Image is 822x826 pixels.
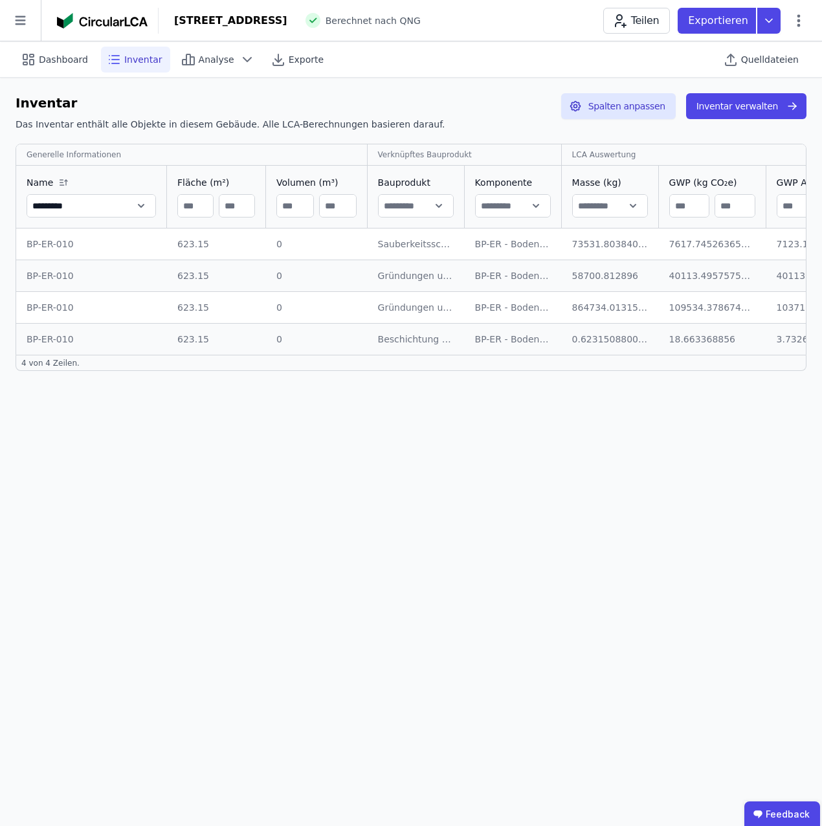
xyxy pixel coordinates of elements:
[669,333,756,346] div: 18.663368856
[378,301,454,314] div: Gründungen und Bodenplatten - Stahlbeton C30/37, 2%
[27,176,53,189] span: Name
[686,93,806,119] button: Inventar verwalten
[669,269,756,282] div: 40113.49575757047
[572,333,649,346] div: 0.6231508800000001
[289,53,324,66] span: Exporte
[177,301,256,314] div: 623.15
[475,269,551,282] div: BP-ER - Bodenplatte - Transportbeton C30/37 gegossen (60cm) Bewehrung (2%) + Sauberkeitssicht + O...
[276,301,357,314] div: 0
[603,8,670,34] button: Teilen
[199,53,234,66] span: Analyse
[572,176,621,189] span: Masse (kg)
[572,301,649,314] div: 864734.0131584
[39,53,88,66] span: Dashboard
[276,269,357,282] div: 0
[27,238,157,251] div: BP-ER-010
[741,53,799,66] span: Quelldateien
[378,333,454,346] div: Beschichtung - Tiefgarage - OS8
[572,238,649,251] div: 73531.80384000001
[124,53,162,66] span: Inventar
[27,301,157,314] div: BP-ER-010
[688,13,751,28] p: Exportieren
[378,238,454,251] div: Sauberkeitsschicht - Beton - C8/10 - unbewehrt
[572,150,636,160] div: LCA Auswertung
[326,14,421,27] span: Berechnet nach QNG
[475,238,551,251] div: BP-ER - Bodenplatte - Transportbeton C30/37 gegossen (60cm) Bewehrung (2%) + Sauberkeitssicht + O...
[177,176,229,189] span: Fläche (m²)
[27,150,121,160] div: Generelle Informationen
[475,333,551,346] div: BP-ER - Bodenplatte - Transportbeton C30/37 gegossen (60cm) Bewehrung (2%) + Sauberkeitssicht + O...
[669,301,756,314] div: 109534.37867466535
[27,333,157,346] div: BP-ER-010
[276,333,357,346] div: 0
[378,176,430,189] span: Bauprodukt
[16,118,445,131] h6: Das Inventar enthält alle Objekte in diesem Gebäude. Alle LCA-Berechnungen basieren darauf.
[669,238,756,251] div: 7617.745263659768
[669,176,737,189] span: GWP (kg CO₂e)
[276,176,339,189] span: Volumen (m³)
[475,176,533,189] span: Komponente
[561,93,676,119] button: Spalten anpassen
[572,269,649,282] div: 58700.812896
[177,238,256,251] div: 623.15
[57,13,148,28] img: Concular
[16,93,445,113] h6: Inventar
[27,269,157,282] div: BP-ER-010
[475,301,551,314] div: BP-ER - Bodenplatte - Transportbeton C30/37 gegossen (60cm) Bewehrung (2%) + Sauberkeitssicht + O...
[174,13,287,28] div: [STREET_ADDRESS]
[177,333,256,346] div: 623.15
[16,355,806,371] div: 4 von 4 Zeilen .
[378,269,454,282] div: Gründungen und Bodenplatten - Stahlbeton C30/37, 2%
[276,238,357,251] div: 0
[177,269,256,282] div: 623.15
[378,150,472,160] div: Verknüpftes Bauprodukt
